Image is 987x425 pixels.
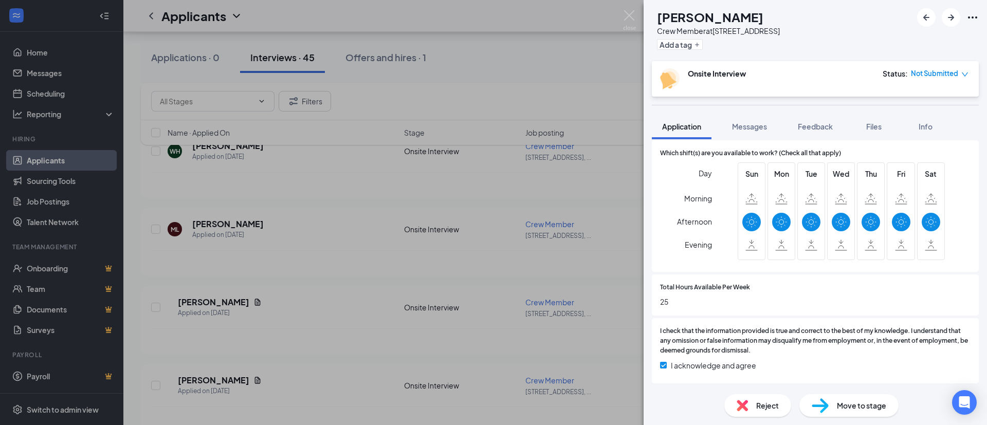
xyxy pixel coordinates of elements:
svg: Plus [694,42,700,48]
h1: [PERSON_NAME] [657,8,763,26]
span: Messages [732,122,767,131]
svg: Ellipses [966,11,979,24]
button: ArrowRight [942,8,960,27]
span: Fri [892,168,910,179]
button: ArrowLeftNew [917,8,936,27]
b: Onsite Interview [688,69,746,78]
span: down [961,71,968,78]
span: Tue [802,168,820,179]
span: Thu [862,168,880,179]
svg: ArrowLeftNew [920,11,933,24]
span: Which shift(s) are you available to work? (Check all that apply) [660,149,841,158]
span: Sun [742,168,761,179]
div: Status : [883,68,908,79]
span: Move to stage [837,400,886,411]
span: I acknowledge and agree [671,360,756,371]
span: Day [699,168,712,179]
span: Sat [922,168,940,179]
div: Open Intercom Messenger [952,390,977,415]
span: Not Submitted [911,68,958,79]
svg: ArrowRight [945,11,957,24]
span: Reject [756,400,779,411]
span: Wed [832,168,850,179]
span: Morning [684,189,712,208]
span: 25 [660,296,971,307]
button: PlusAdd a tag [657,39,703,50]
span: Evening [685,235,712,254]
span: Files [866,122,882,131]
span: Application [662,122,701,131]
span: Total Hours Available Per Week [660,283,750,292]
span: Mon [772,168,791,179]
span: Feedback [798,122,833,131]
span: I check that the information provided is true and correct to the best of my knowledge. I understa... [660,326,971,356]
span: Afternoon [677,212,712,231]
span: Info [919,122,933,131]
div: Crew Member at [STREET_ADDRESS] [657,26,780,36]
